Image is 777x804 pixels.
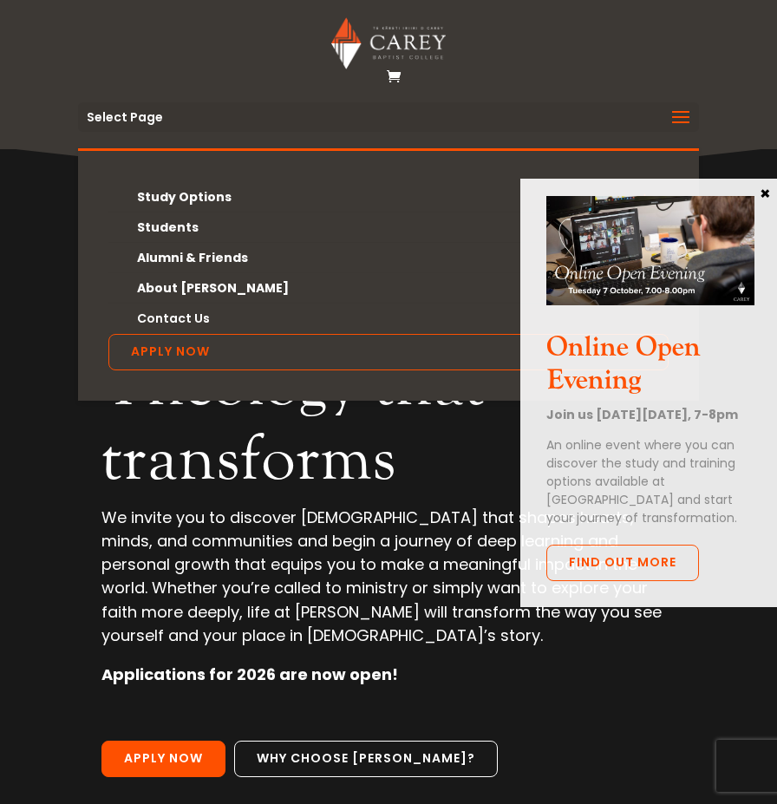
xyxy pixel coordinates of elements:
h3: Online Open Evening [546,331,754,407]
a: Apply Now [108,334,668,370]
span: Select Page [87,111,163,123]
p: An online event where you can discover the study and training options available at [GEOGRAPHIC_DA... [546,436,754,527]
strong: Join us [DATE][DATE], 7-8pm [546,406,738,423]
a: Contact Us [108,304,668,334]
a: Online Open Evening Oct 2025 [546,291,754,310]
a: Why choose [PERSON_NAME]? [234,741,498,777]
a: Study Options [108,182,668,212]
button: Close [757,185,774,200]
a: Find out more [546,545,699,581]
strong: Applications for 2026 are now open! [101,663,398,685]
h2: Theology that transforms [101,347,676,506]
p: We invite you to discover [DEMOGRAPHIC_DATA] that shapes hearts, minds, and communities and begin... [101,506,676,663]
a: Students [108,212,668,243]
img: Carey Baptist College [331,17,445,69]
a: Alumni & Friends [108,243,668,273]
a: About [PERSON_NAME] [108,273,668,304]
img: Online Open Evening Oct 2025 [546,196,754,305]
a: Apply Now [101,741,225,777]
